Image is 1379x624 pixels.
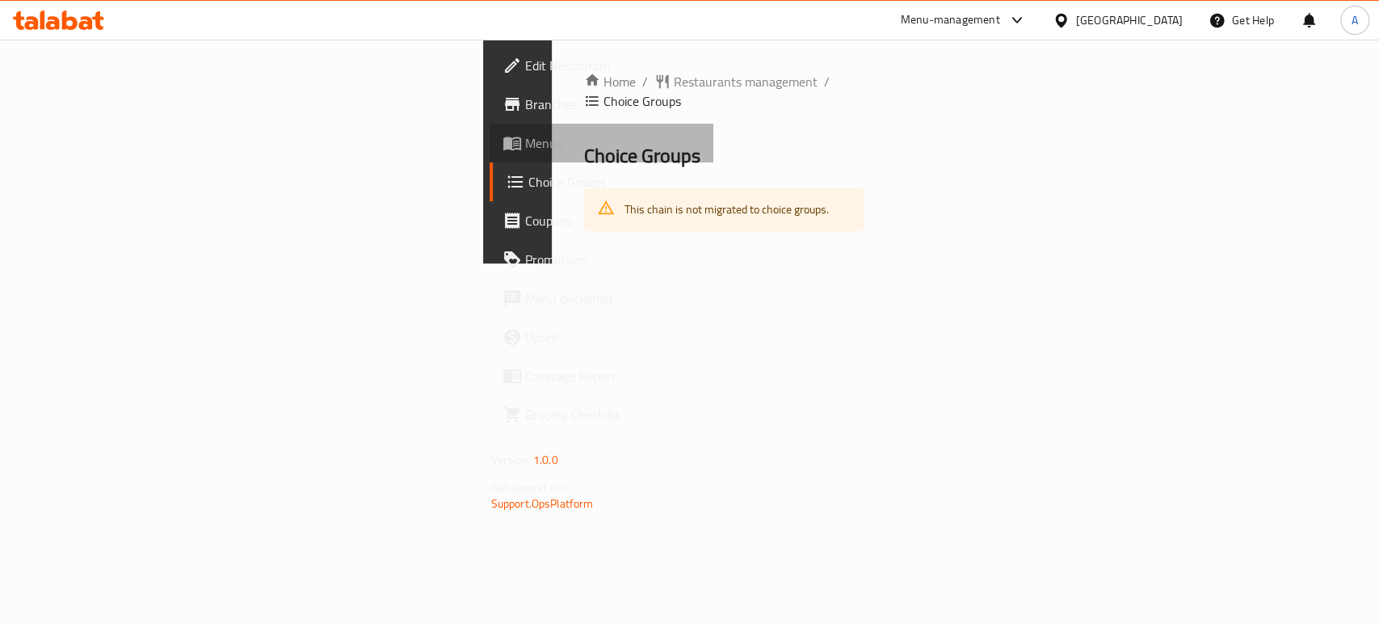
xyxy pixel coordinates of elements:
[490,201,713,240] a: Coupons
[491,477,565,498] span: Get support on:
[490,356,713,395] a: Coverage Report
[525,95,700,114] span: Branches
[525,133,700,153] span: Menus
[584,72,864,111] nav: breadcrumb
[624,193,829,226] div: This chain is not migrated to choice groups.
[1352,11,1358,29] span: A
[525,366,700,386] span: Coverage Report
[490,85,713,124] a: Branches
[525,327,700,347] span: Upsell
[490,395,713,434] a: Grocery Checklist
[824,72,830,91] li: /
[525,56,700,75] span: Edit Restaurant
[1076,11,1183,29] div: [GEOGRAPHIC_DATA]
[490,46,713,85] a: Edit Restaurant
[525,211,700,230] span: Coupons
[491,449,531,470] span: Version:
[654,72,818,91] a: Restaurants management
[528,172,700,192] span: Choice Groups
[674,72,818,91] span: Restaurants management
[533,449,558,470] span: 1.0.0
[490,318,713,356] a: Upsell
[490,240,713,279] a: Promotions
[901,11,1000,30] div: Menu-management
[490,162,713,201] a: Choice Groups
[490,124,713,162] a: Menus
[525,405,700,424] span: Grocery Checklist
[491,493,594,514] a: Support.OpsPlatform
[525,289,700,308] span: Menu disclaimer
[490,279,713,318] a: Menu disclaimer
[525,250,700,269] span: Promotions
